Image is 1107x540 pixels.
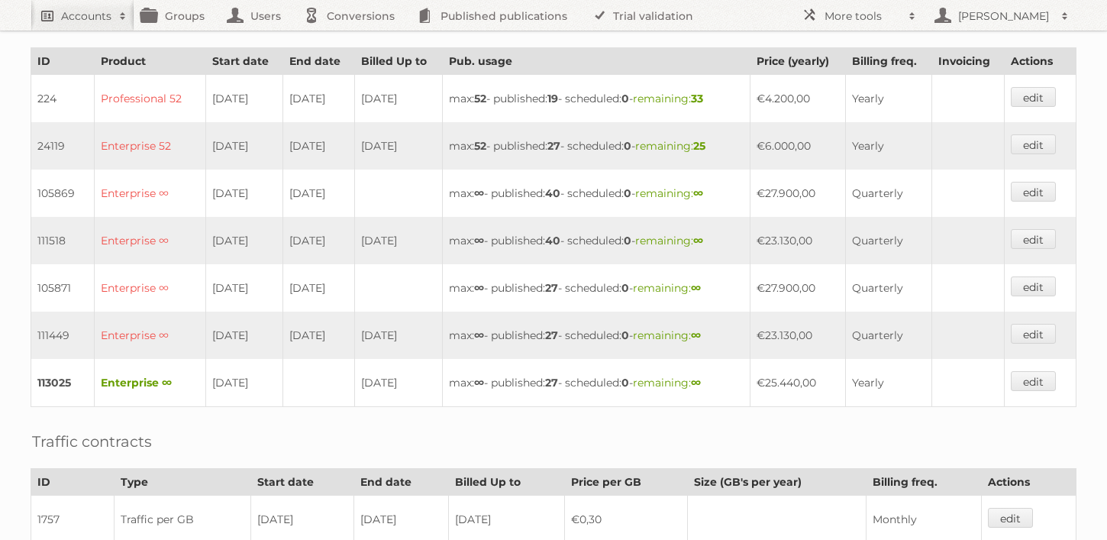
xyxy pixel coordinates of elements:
strong: 0 [621,376,629,390]
strong: ∞ [691,281,701,295]
td: max: - published: - scheduled: - [442,312,750,359]
td: [DATE] [283,312,355,359]
strong: 27 [547,139,560,153]
a: edit [1011,87,1056,107]
td: Enterprise ∞ [94,217,205,264]
td: Enterprise 52 [94,122,205,170]
td: 24119 [31,122,95,170]
td: Yearly [845,359,932,407]
strong: 52 [474,139,486,153]
td: 105869 [31,170,95,217]
td: Quarterly [845,312,932,359]
td: 111518 [31,217,95,264]
th: Price per GB [565,469,688,496]
td: [DATE] [354,122,442,170]
th: End date [283,48,355,75]
td: max: - published: - scheduled: - [442,264,750,312]
a: edit [1011,276,1056,296]
th: Actions [981,469,1076,496]
a: edit [1011,134,1056,154]
strong: 27 [545,376,558,390]
td: 113025 [31,359,95,407]
strong: ∞ [474,281,484,295]
strong: 0 [621,328,629,342]
strong: ∞ [693,234,703,247]
span: remaining: [633,281,701,295]
td: [DATE] [354,217,442,264]
td: max: - published: - scheduled: - [442,122,750,170]
td: 105871 [31,264,95,312]
strong: 0 [624,186,631,200]
td: Enterprise ∞ [94,264,205,312]
td: [DATE] [205,170,283,217]
td: max: - published: - scheduled: - [442,170,750,217]
th: ID [31,48,95,75]
strong: 0 [621,92,629,105]
strong: 40 [545,234,560,247]
td: [DATE] [205,217,283,264]
strong: ∞ [474,376,484,390]
th: Actions [1005,48,1076,75]
span: remaining: [633,92,703,105]
th: Invoicing [932,48,1005,75]
td: 224 [31,75,95,123]
th: ID [31,469,115,496]
strong: 19 [547,92,558,105]
span: remaining: [635,234,703,247]
th: Billed Up to [354,48,442,75]
th: Start date [251,469,354,496]
td: Professional 52 [94,75,205,123]
td: €23.130,00 [750,312,845,359]
span: remaining: [633,376,701,390]
a: edit [1011,371,1056,391]
strong: ∞ [691,328,701,342]
span: remaining: [633,328,701,342]
td: [DATE] [283,170,355,217]
td: Quarterly [845,170,932,217]
h2: Accounts [61,8,111,24]
strong: 25 [693,139,705,153]
th: Price (yearly) [750,48,845,75]
a: edit [1011,182,1056,202]
td: [DATE] [283,122,355,170]
h2: [PERSON_NAME] [954,8,1054,24]
th: Start date [205,48,283,75]
td: [DATE] [283,75,355,123]
th: Type [115,469,251,496]
td: €23.130,00 [750,217,845,264]
strong: 0 [624,234,631,247]
h2: More tools [825,8,901,24]
td: [DATE] [205,75,283,123]
td: [DATE] [205,122,283,170]
td: €6.000,00 [750,122,845,170]
strong: ∞ [474,328,484,342]
td: max: - published: - scheduled: - [442,217,750,264]
th: Product [94,48,205,75]
strong: 40 [545,186,560,200]
td: €27.900,00 [750,264,845,312]
td: [DATE] [205,359,283,407]
td: Quarterly [845,264,932,312]
a: edit [988,508,1033,528]
strong: ∞ [474,234,484,247]
a: edit [1011,229,1056,249]
td: [DATE] [283,264,355,312]
strong: ∞ [691,376,701,390]
th: Billing freq. [845,48,932,75]
td: [DATE] [205,312,283,359]
th: Billed Up to [448,469,564,496]
span: remaining: [635,186,703,200]
strong: 0 [624,139,631,153]
strong: 27 [545,281,558,295]
td: [DATE] [354,359,442,407]
td: Yearly [845,122,932,170]
td: Enterprise ∞ [94,312,205,359]
td: [DATE] [283,217,355,264]
td: [DATE] [205,264,283,312]
td: €25.440,00 [750,359,845,407]
th: Billing freq. [866,469,981,496]
td: max: - published: - scheduled: - [442,359,750,407]
a: edit [1011,324,1056,344]
th: End date [353,469,448,496]
td: 111449 [31,312,95,359]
